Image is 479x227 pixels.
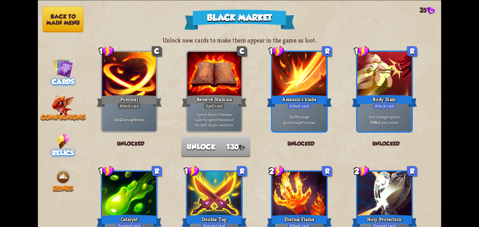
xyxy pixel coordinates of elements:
[152,46,162,56] div: C
[189,111,240,127] p: Spend all your Stamina. Gain the spent Stamina at the start of your next turn.
[53,58,73,78] img: Cards_Icon.png
[152,166,162,176] div: R
[239,145,245,150] img: gem.png
[134,116,136,122] b: 3
[52,149,74,156] span: Relics
[42,6,83,32] button: Back to main menu
[427,7,435,15] img: gem.png
[352,94,417,108] div: Body Slam
[295,114,297,119] b: 7
[117,102,141,109] div: Attack card
[359,114,410,125] p: Deal damage equal to of your armor.
[373,102,396,109] div: Attack card
[204,102,225,109] div: Spell card
[52,94,75,117] img: little-fire-dragon.png
[351,135,421,151] div: Unlocked
[97,94,162,108] div: Pummel
[53,185,73,192] span: Runes
[120,116,122,122] b: 2
[237,46,247,56] div: C
[269,45,284,56] div: 1
[41,113,86,121] span: Companions
[55,169,70,185] img: Earth.png
[181,136,251,157] button: Unlock 130
[184,9,295,30] div: Black Market
[184,165,199,176] div: 1
[322,166,332,176] div: R
[269,165,284,176] div: 2
[57,134,69,149] img: IceCream.png
[322,46,332,56] div: R
[407,166,417,176] div: R
[267,94,332,108] div: Assassin's blade
[274,114,325,125] p: Deal damage. Ignores target's armor.
[103,116,155,122] p: Deal damage times.
[407,46,417,56] div: R
[266,135,336,151] div: Unlocked
[288,102,311,109] div: Attack card
[99,165,114,176] div: 1
[354,165,369,176] div: 2
[354,45,369,56] div: 1
[182,94,247,108] div: Reserve Stamina
[96,135,166,151] div: Unlocked
[38,36,441,44] p: Unlock new cards to make them appear in the game as loot.
[52,78,74,85] span: Cards
[99,45,114,56] div: 1
[419,6,435,14] div: 35
[237,166,247,176] div: R
[370,119,377,125] b: 50%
